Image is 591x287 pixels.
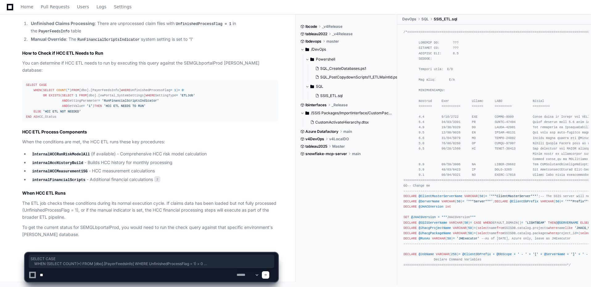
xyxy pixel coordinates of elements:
[320,66,366,71] span: SQL_CreateDatabases.ps1
[332,103,348,108] span: _Release
[29,159,278,167] li: - Builds HCC history for monthly processing
[43,88,54,92] span: SELECT
[464,221,468,225] span: 50
[343,129,352,134] span: main
[22,129,278,135] h2: HCC ETL Process Components
[176,94,178,97] span: =
[121,88,130,92] span: WHERE
[72,88,79,92] span: FROM
[577,231,578,235] span: =
[102,99,159,103] span: 'RunFinancialScriptsIndicator'
[154,176,160,182] span: 2
[449,221,462,225] span: VARCHAR
[468,231,472,235] span: 50
[316,57,335,62] span: Powershell
[419,200,440,203] span: @ServerName
[37,29,71,34] code: PayerFeedsInfo
[419,221,447,225] span: @SSISServerName
[75,94,77,97] span: 1
[495,200,508,203] span: DECLARE
[83,104,85,108] span: =
[62,104,68,108] span: AND
[114,5,131,9] span: Settings
[174,88,176,92] span: 1
[313,73,399,82] button: SQL_PostCopydownScripts11_ETLMaintId.ps1
[87,104,92,108] span: '1'
[43,94,47,97] span: OR
[320,93,343,98] span: SSIS_ETL.sql
[510,200,538,203] span: @ClientDbPrefix
[39,83,47,87] span: CASE
[403,205,417,209] span: DECLARE
[34,115,37,119] span: AS
[26,115,31,119] span: END
[548,221,556,225] span: THEN
[31,36,66,42] strong: Manual Override
[180,94,195,97] span: 'ETLJob'
[308,118,389,127] button: CustomActivateHierarchy.dtsx
[453,226,466,230] span: VARCHAR
[305,54,398,64] button: Powershell
[305,144,327,149] span: tableau2025
[310,56,314,63] svg: Directory
[497,231,504,235] span: from
[403,237,417,240] span: DECLARE
[548,231,557,235] span: where
[432,237,445,240] span: VARCHAR
[403,194,417,198] span: DECLARE
[31,160,85,166] code: internalHccHistoryBuild
[316,84,323,89] span: SQL
[22,60,278,74] p: You can determine if HCC ETL needs to run by executing this query against the SEMGLbportalProd [P...
[22,224,278,238] p: To get the current status for SEMGLbportalProd, you would need to run the check query against tha...
[21,5,33,9] span: Home
[79,94,87,97] span: FROM
[31,177,87,183] code: internalFinancialScripts
[497,226,504,230] span: from
[474,231,476,235] span: =
[457,200,461,203] span: 50
[178,88,180,92] span: >
[540,200,554,203] span: VARCHAR
[77,5,89,9] span: Users
[407,184,430,188] span: -- Change me
[468,226,472,230] span: 50
[557,221,578,225] span: @SERVERNAME
[311,47,326,52] span: /DevOps
[29,176,278,184] li: - Additional financial calculations
[326,39,339,44] span: master
[479,194,483,198] span: 50
[441,200,455,203] span: VARCHAR
[31,152,91,157] code: InternalHCCRunRiskModelAll
[29,36,278,43] li: : The system setting is set to '1'
[320,75,399,80] span: SQL_PostCopydownScripts11_ETLMaintId.ps1
[305,137,324,141] span: v4DevOps
[98,99,100,103] span: =
[315,120,369,125] span: CustomActivateHierarchy.dtsx
[403,221,417,225] span: DECLARE
[43,110,81,113] span: 'HCC ETL NOT NEEDED'
[483,221,491,225] span: WHEN
[94,104,102,108] span: THEN
[332,144,345,149] span: Master
[322,24,342,29] span: _v4Release
[481,237,571,240] span: --As of [DATE], Azure only, leave as JHExecutor
[402,17,416,22] span: DevOps
[332,32,353,36] span: _v4Release
[41,5,69,9] span: Pull Requests
[403,216,409,219] span: SET
[421,17,429,22] span: SQL
[305,24,317,29] span: lbcode
[411,216,436,219] span: @JHACGVersion
[311,111,393,116] span: /SSIS Packages/ImportInterface/CustomPackages
[29,20,278,35] li: : There are unprocessed claim files with in the table
[419,194,462,198] span: @ClientMasterServerName
[419,231,451,235] span: @JhacgPackageName
[305,32,327,36] span: tableau2022
[464,194,477,198] span: VARCHAR
[313,91,394,100] button: SSIS_ETL.sql
[305,39,321,44] span: lbdevops
[300,44,393,54] button: /DevOps
[438,216,440,219] span: =
[474,226,476,230] span: =
[62,94,73,97] span: SELECT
